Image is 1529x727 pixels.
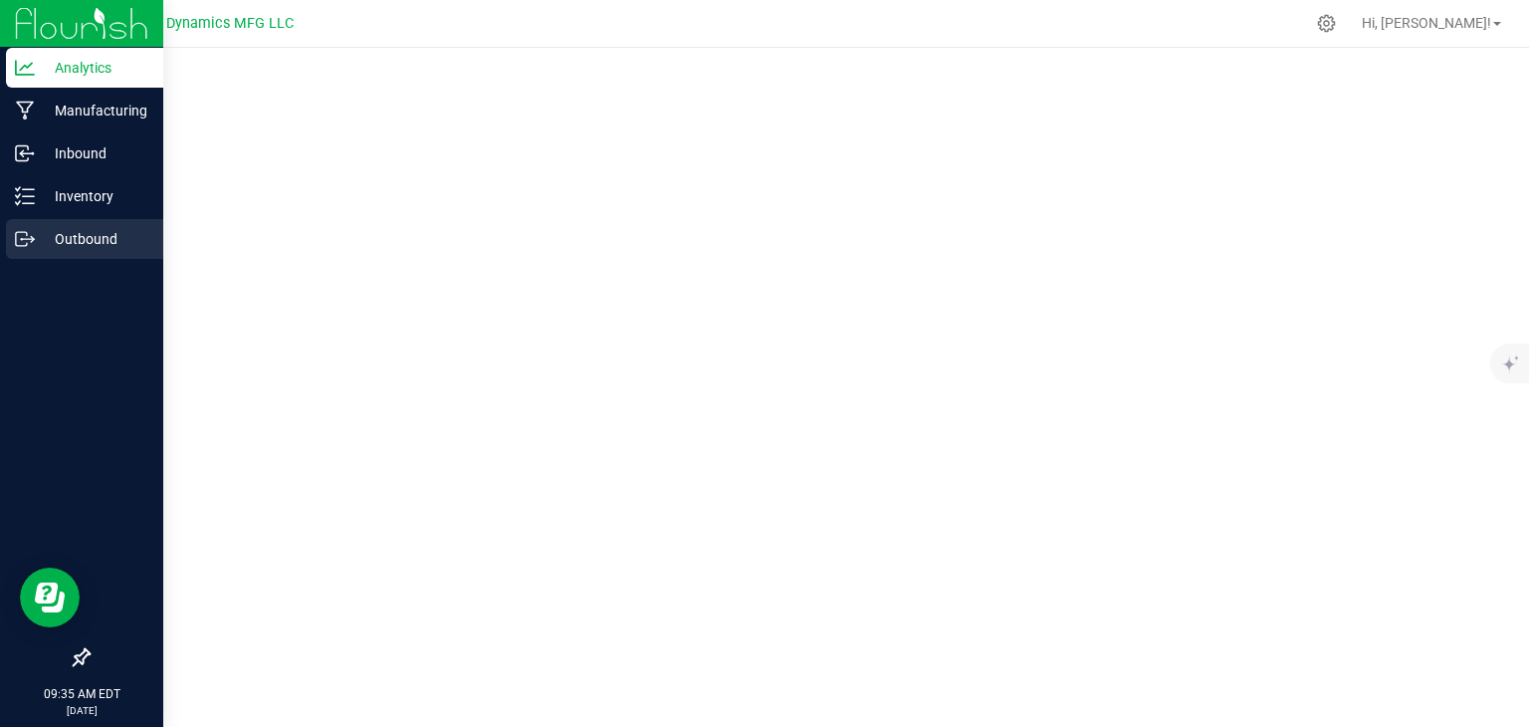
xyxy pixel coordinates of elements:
[35,99,154,122] p: Manufacturing
[15,186,35,206] inline-svg: Inventory
[35,184,154,208] p: Inventory
[112,15,294,32] span: Modern Dynamics MFG LLC
[1362,15,1491,31] span: Hi, [PERSON_NAME]!
[35,56,154,80] p: Analytics
[15,58,35,78] inline-svg: Analytics
[35,227,154,251] p: Outbound
[9,685,154,703] p: 09:35 AM EDT
[9,703,154,718] p: [DATE]
[15,229,35,249] inline-svg: Outbound
[1314,14,1339,33] div: Manage settings
[15,143,35,163] inline-svg: Inbound
[20,568,80,627] iframe: Resource center
[15,101,35,121] inline-svg: Manufacturing
[35,141,154,165] p: Inbound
